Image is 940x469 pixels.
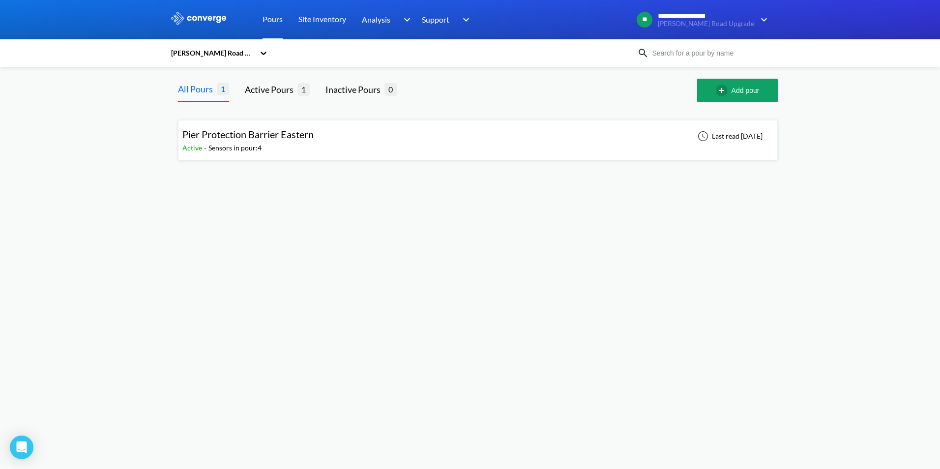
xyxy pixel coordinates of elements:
[170,48,255,59] div: [PERSON_NAME] Road Upgrade
[178,131,778,140] a: Pier Protection Barrier EasternActive-Sensors in pour:4Last read [DATE]
[362,13,390,26] span: Analysis
[384,83,397,95] span: 0
[10,436,33,459] div: Open Intercom Messenger
[178,82,217,96] div: All Pours
[208,143,262,153] div: Sensors in pour: 4
[170,12,227,25] img: logo_ewhite.svg
[649,48,768,59] input: Search for a pour by name
[217,83,229,95] span: 1
[182,128,314,140] span: Pier Protection Barrier Eastern
[245,83,297,96] div: Active Pours
[204,144,208,152] span: -
[456,14,472,26] img: downArrow.svg
[637,47,649,59] img: icon-search.svg
[658,20,754,28] span: [PERSON_NAME] Road Upgrade
[182,144,204,152] span: Active
[754,14,770,26] img: downArrow.svg
[297,83,310,95] span: 1
[422,13,449,26] span: Support
[697,79,778,102] button: Add pour
[716,85,732,96] img: add-circle-outline.svg
[397,14,413,26] img: downArrow.svg
[692,130,765,142] div: Last read [DATE]
[325,83,384,96] div: Inactive Pours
